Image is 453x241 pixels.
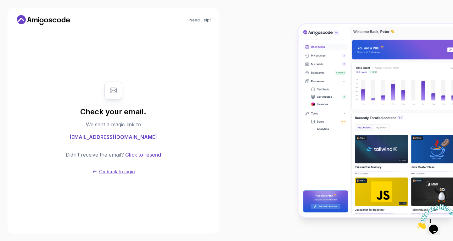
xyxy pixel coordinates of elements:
button: Go back to sigin [92,169,135,175]
p: Didn’t receive the email? [66,151,124,158]
iframe: chat widget [414,202,453,232]
p: We sent a magic link to [86,121,141,128]
h1: Check your email. [80,107,146,117]
a: Home link [15,15,72,25]
button: Click to resend [124,151,161,158]
img: Chat attention grabber [3,3,42,27]
p: Go back to sigin [99,169,135,175]
span: [EMAIL_ADDRESS][DOMAIN_NAME] [70,133,157,141]
a: Need Help? [189,18,211,23]
img: Amigoscode Dashboard [299,24,453,217]
span: 1 [3,3,5,8]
